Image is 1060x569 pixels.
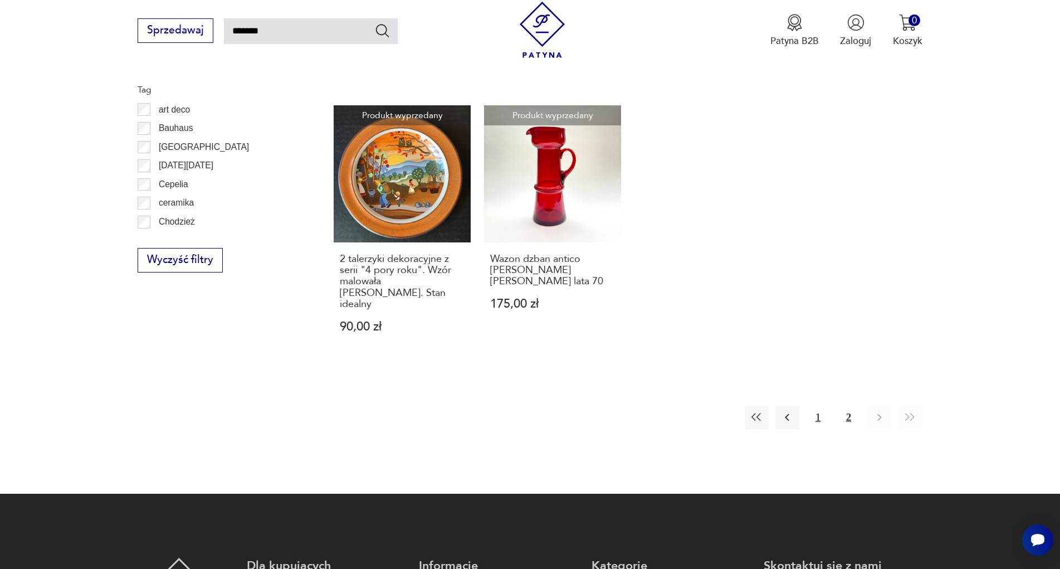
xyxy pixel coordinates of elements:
p: 90,00 zł [340,321,465,333]
button: Zaloguj [840,14,871,47]
p: [DATE][DATE] [159,158,213,173]
a: Produkt wyprzedany2 talerzyki dekoracyjne z serii "4 pory roku". Wzór malowała Barbara Furstenhof... [334,105,471,358]
p: [GEOGRAPHIC_DATA] [159,140,249,154]
p: Tag [138,82,301,97]
p: Ćmielów [159,234,192,248]
img: Ikonka użytkownika [847,14,864,31]
h3: 2 talerzyki dekoracyjne z serii "4 pory roku". Wzór malowała [PERSON_NAME]. Stan idealny [340,254,465,310]
a: Ikona medaluPatyna B2B [770,14,819,47]
h3: Wazon dzban antico [PERSON_NAME] [PERSON_NAME] lata 70 [490,254,616,288]
button: 0Koszyk [893,14,922,47]
p: Chodzież [159,215,195,229]
button: Szukaj [374,22,390,38]
img: Ikona koszyka [899,14,916,31]
p: art deco [159,103,190,117]
button: 2 [837,406,861,430]
button: Wyczyść filtry [138,248,222,273]
button: 1 [806,406,830,430]
p: ceramika [159,196,194,210]
p: Patyna B2B [770,35,819,47]
img: Patyna - sklep z meblami i dekoracjami vintage [514,2,570,58]
p: Cepelia [159,177,188,192]
a: Sprzedawaj [138,27,213,36]
button: Sprzedawaj [138,18,213,43]
p: Koszyk [893,35,922,47]
p: Bauhaus [159,121,193,135]
img: Ikona medalu [786,14,803,31]
p: 175,00 zł [490,298,616,310]
button: Patyna B2B [770,14,819,47]
p: Zaloguj [840,35,871,47]
a: Produkt wyprzedanyWazon dzban antico Zuber Czesław Huta Barbara lata 70Wazon dzban antico [PERSON... [484,105,621,358]
div: 0 [908,14,920,26]
iframe: Smartsupp widget button [1022,524,1053,556]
